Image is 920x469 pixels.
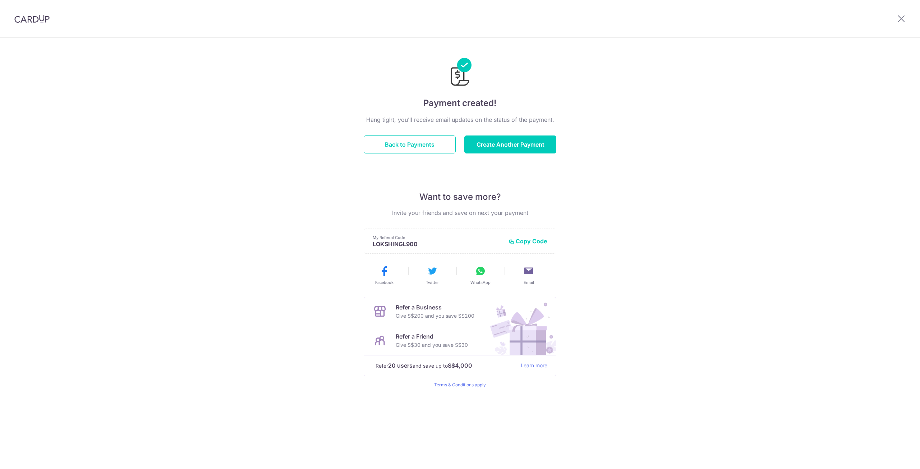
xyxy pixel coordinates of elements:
[521,361,547,370] a: Learn more
[426,280,439,285] span: Twitter
[373,235,503,240] p: My Referral Code
[434,382,486,387] a: Terms & Conditions apply
[364,115,556,124] p: Hang tight, you’ll receive email updates on the status of the payment.
[364,191,556,203] p: Want to save more?
[470,280,491,285] span: WhatsApp
[411,265,454,285] button: Twitter
[464,135,556,153] button: Create Another Payment
[364,208,556,217] p: Invite your friends and save on next your payment
[375,280,394,285] span: Facebook
[396,303,474,312] p: Refer a Business
[396,312,474,320] p: Give S$200 and you save S$200
[376,361,515,370] p: Refer and save up to
[507,265,550,285] button: Email
[448,361,472,370] strong: S$4,000
[524,280,534,285] span: Email
[483,297,556,355] img: Refer
[373,240,503,248] p: LOKSHINGL900
[396,341,468,349] p: Give S$30 and you save S$30
[388,361,413,370] strong: 20 users
[509,238,547,245] button: Copy Code
[14,14,50,23] img: CardUp
[363,265,405,285] button: Facebook
[448,58,471,88] img: Payments
[459,265,502,285] button: WhatsApp
[364,135,456,153] button: Back to Payments
[396,332,468,341] p: Refer a Friend
[364,97,556,110] h4: Payment created!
